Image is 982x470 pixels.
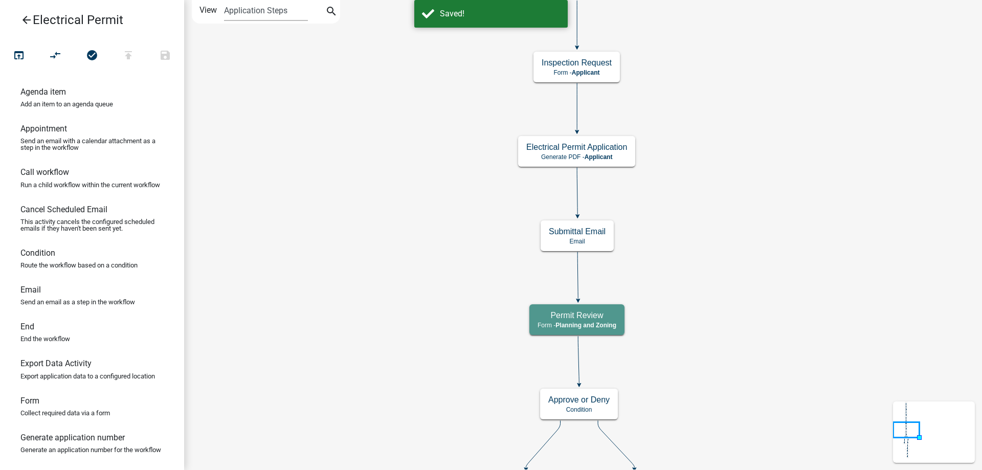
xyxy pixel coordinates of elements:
p: Generate an application number for the workflow [20,446,161,453]
h5: Electrical Permit Application [526,142,627,152]
button: No problems [74,45,110,67]
p: Send an email with a calendar attachment as a step in the workflow [20,138,164,151]
span: Planning and Zoning [555,322,616,329]
p: Route the workflow based on a condition [20,262,138,268]
p: Send an email as a step in the workflow [20,299,135,305]
p: Add an item to an agenda queue [20,101,113,107]
p: Export application data to a configured location [20,373,155,379]
h6: Generate application number [20,433,125,442]
i: check_circle [86,49,98,63]
div: Workflow actions [1,45,184,70]
i: compare_arrows [50,49,62,63]
i: save [159,49,171,63]
i: arrow_back [20,14,33,28]
button: Auto Layout [37,45,74,67]
i: search [325,5,338,19]
h6: Export Data Activity [20,359,92,368]
h5: Approve or Deny [548,395,610,405]
p: Collect required data via a form [20,410,110,416]
h6: Email [20,285,41,295]
h6: Form [20,396,39,406]
h6: Call workflow [20,167,69,177]
h5: Permit Review [538,310,616,320]
p: Form - [542,69,612,76]
h6: Cancel Scheduled Email [20,205,107,214]
p: Form - [538,322,616,329]
span: Applicant [585,153,613,161]
h6: Appointment [20,124,67,133]
a: Electrical Permit [8,8,168,32]
button: search [323,4,340,20]
i: publish [122,49,135,63]
h5: Inspection Request [542,58,612,68]
p: Email [549,238,606,245]
i: open_in_browser [13,49,25,63]
h6: End [20,322,34,331]
h5: Submittal Email [549,227,606,236]
button: Test Workflow [1,45,37,67]
button: Publish [110,45,147,67]
p: Run a child workflow within the current workflow [20,182,160,188]
button: Save [147,45,184,67]
div: Saved! [440,8,560,20]
h6: Condition [20,248,55,258]
p: Condition [548,406,610,413]
p: This activity cancels the configured scheduled emails if they haven't been sent yet. [20,218,164,232]
span: Applicant [572,69,600,76]
p: End the workflow [20,335,70,342]
p: Generate PDF - [526,153,627,161]
h6: Agenda item [20,87,66,97]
